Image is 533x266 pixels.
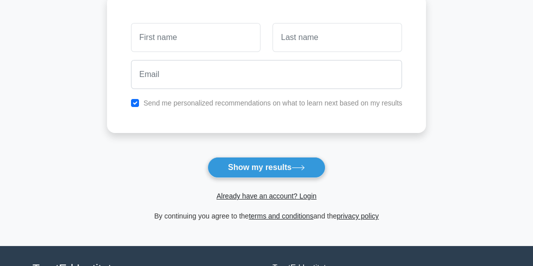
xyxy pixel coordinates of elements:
input: First name [131,23,260,52]
label: Send me personalized recommendations on what to learn next based on my results [143,99,402,107]
a: terms and conditions [249,212,313,220]
div: By continuing you agree to the and the [101,210,432,222]
input: Last name [272,23,402,52]
button: Show my results [207,157,325,178]
input: Email [131,60,402,89]
a: Already have an account? Login [216,192,316,200]
a: privacy policy [337,212,379,220]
